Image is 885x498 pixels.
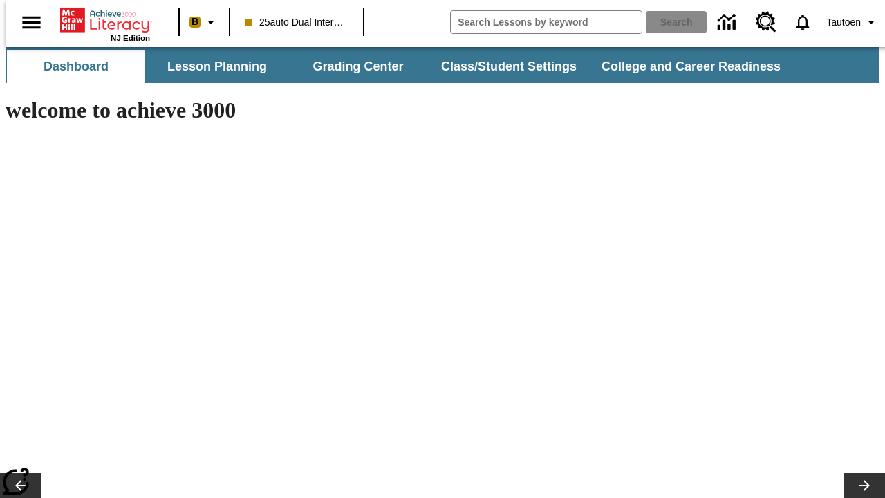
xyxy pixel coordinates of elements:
span: NJ Edition [111,34,150,42]
a: Data Center [709,3,747,41]
a: Home [60,6,150,34]
button: Profile/Settings [821,10,885,35]
button: Boost Class color is peach. Change class color [184,10,225,35]
span: 25auto Dual International [245,15,348,30]
span: B [192,13,198,30]
button: Class/Student Settings [430,50,588,83]
button: Grading Center [289,50,427,83]
input: search field [451,11,642,33]
h1: welcome to achieve 3000 [6,98,603,123]
div: SubNavbar [6,50,793,83]
span: Tautoen [826,15,861,30]
a: Notifications [785,4,821,40]
a: Resource Center, Will open in new tab [747,3,785,41]
button: Open side menu [11,2,52,43]
div: SubNavbar [6,47,879,83]
button: Dashboard [7,50,145,83]
button: Lesson carousel, Next [844,473,885,498]
div: Home [60,5,150,42]
button: Lesson Planning [148,50,286,83]
button: College and Career Readiness [590,50,792,83]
